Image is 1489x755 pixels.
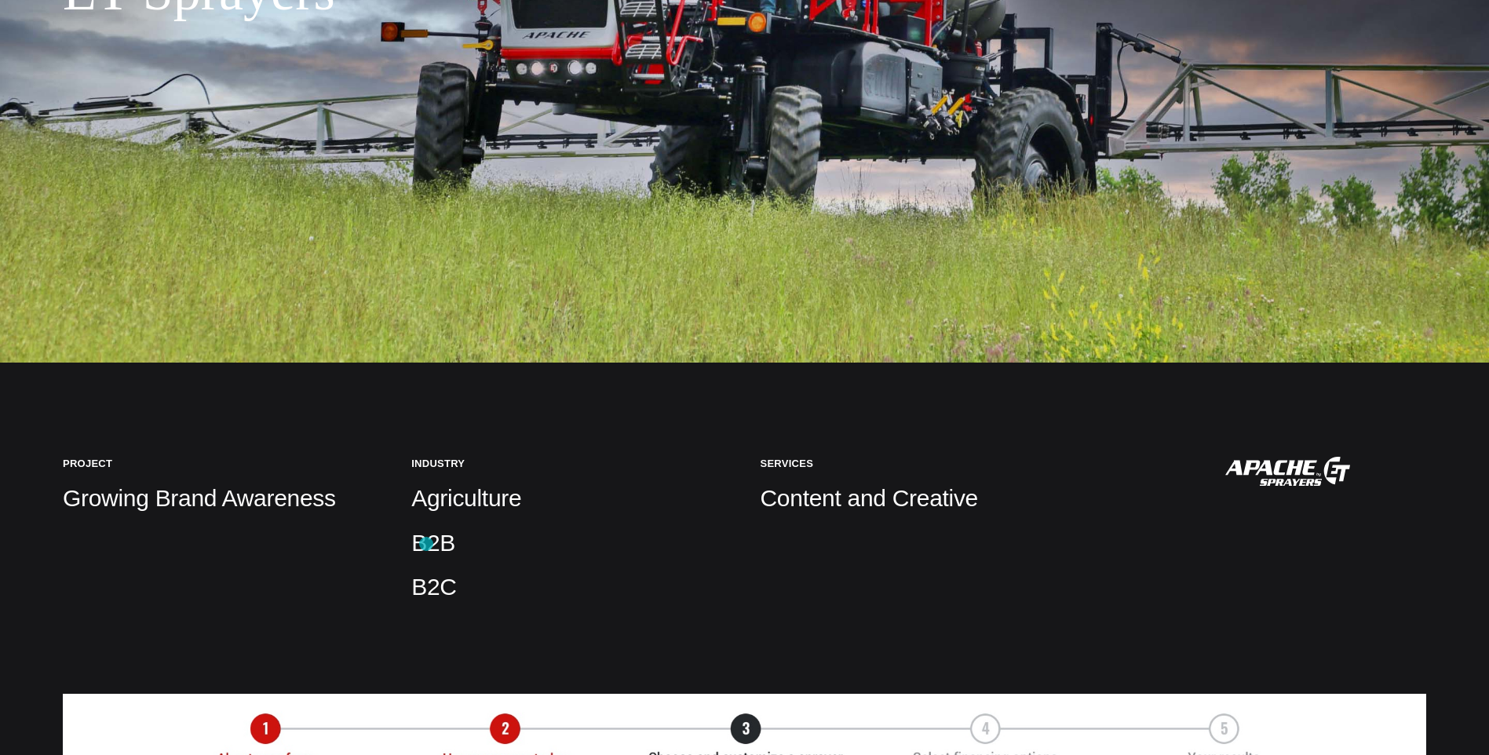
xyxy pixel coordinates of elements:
[761,457,1194,470] h5: Services
[411,457,728,470] h5: Industry
[761,483,1194,514] p: Content and Creative
[411,483,728,514] p: Agriculture
[411,571,728,603] p: B2C
[63,457,380,470] h5: Project
[411,527,728,559] p: B2B
[63,483,380,514] p: Growing Brand Awareness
